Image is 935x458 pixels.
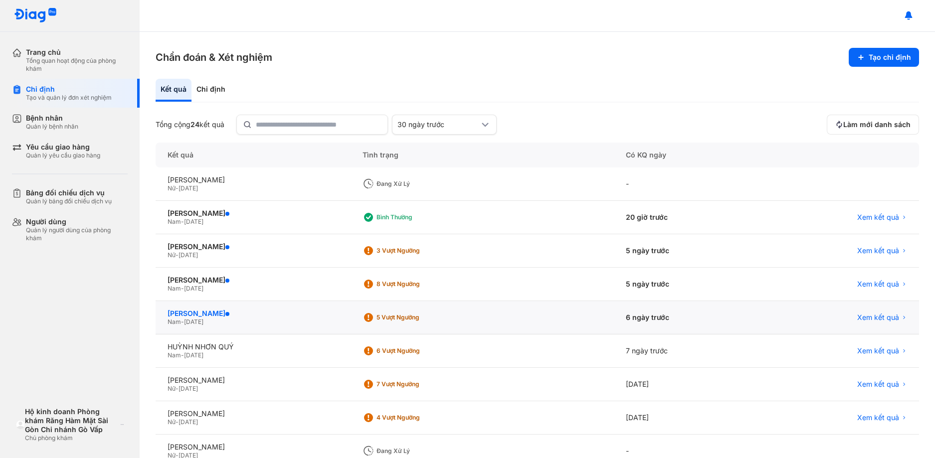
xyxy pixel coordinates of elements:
[156,79,191,102] div: Kết quả
[179,184,198,192] span: [DATE]
[351,143,614,167] div: Tình trạng
[181,351,184,359] span: -
[614,334,759,368] div: 7 ngày trước
[857,213,899,222] span: Xem kết quả
[376,447,456,455] div: Đang xử lý
[156,50,272,64] h3: Chẩn đoán & Xét nghiệm
[376,213,456,221] div: Bình thường
[168,418,176,426] span: Nữ
[184,351,203,359] span: [DATE]
[857,346,899,355] span: Xem kết quả
[376,414,456,422] div: 4 Vượt ngưỡng
[168,242,339,251] div: [PERSON_NAME]
[181,218,184,225] span: -
[26,94,112,102] div: Tạo và quản lý đơn xét nghiệm
[614,143,759,167] div: Có KQ ngày
[176,251,179,259] span: -
[26,114,78,123] div: Bệnh nhân
[14,8,57,23] img: logo
[168,209,339,218] div: [PERSON_NAME]
[168,276,339,285] div: [PERSON_NAME]
[181,318,184,325] span: -
[614,301,759,334] div: 6 ngày trước
[857,280,899,289] span: Xem kết quả
[26,57,128,73] div: Tổng quan hoạt động của phòng khám
[26,226,128,242] div: Quản lý người dùng của phòng khám
[179,385,198,392] span: [DATE]
[168,285,181,292] span: Nam
[168,342,339,351] div: HUỲNH NHƠN QUÝ
[25,407,117,434] div: Hộ kinh doanh Phòng khám Răng Hàm Mặt Sài Gòn Chi nhánh Gò Vấp
[168,376,339,385] div: [PERSON_NAME]
[376,180,456,188] div: Đang xử lý
[184,218,203,225] span: [DATE]
[176,418,179,426] span: -
[168,184,176,192] span: Nữ
[168,251,176,259] span: Nữ
[26,152,100,159] div: Quản lý yêu cầu giao hàng
[614,268,759,301] div: 5 ngày trước
[857,313,899,322] span: Xem kết quả
[25,434,117,442] div: Chủ phòng khám
[614,167,759,201] div: -
[26,85,112,94] div: Chỉ định
[376,313,456,321] div: 5 Vượt ngưỡng
[26,143,100,152] div: Yêu cầu giao hàng
[179,418,198,426] span: [DATE]
[857,246,899,255] span: Xem kết quả
[190,120,199,129] span: 24
[26,123,78,131] div: Quản lý bệnh nhân
[26,217,128,226] div: Người dùng
[376,247,456,255] div: 3 Vượt ngưỡng
[397,120,479,129] div: 30 ngày trước
[184,318,203,325] span: [DATE]
[843,120,911,129] span: Làm mới danh sách
[857,380,899,389] span: Xem kết quả
[191,79,230,102] div: Chỉ định
[168,175,339,184] div: [PERSON_NAME]
[168,443,339,452] div: [PERSON_NAME]
[176,184,179,192] span: -
[849,48,919,67] button: Tạo chỉ định
[181,285,184,292] span: -
[168,318,181,325] span: Nam
[376,280,456,288] div: 8 Vượt ngưỡng
[176,385,179,392] span: -
[376,380,456,388] div: 7 Vượt ngưỡng
[168,218,181,225] span: Nam
[156,120,224,129] div: Tổng cộng kết quả
[26,197,112,205] div: Quản lý bảng đối chiếu dịch vụ
[168,385,176,392] span: Nữ
[26,48,128,57] div: Trang chủ
[168,409,339,418] div: [PERSON_NAME]
[614,234,759,268] div: 5 ngày trước
[614,368,759,401] div: [DATE]
[168,351,181,359] span: Nam
[184,285,203,292] span: [DATE]
[857,413,899,422] span: Xem kết quả
[168,309,339,318] div: [PERSON_NAME]
[827,115,919,135] button: Làm mới danh sách
[614,201,759,234] div: 20 giờ trước
[26,188,112,197] div: Bảng đối chiếu dịch vụ
[614,401,759,435] div: [DATE]
[16,420,25,429] img: logo
[156,143,351,167] div: Kết quả
[376,347,456,355] div: 6 Vượt ngưỡng
[179,251,198,259] span: [DATE]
